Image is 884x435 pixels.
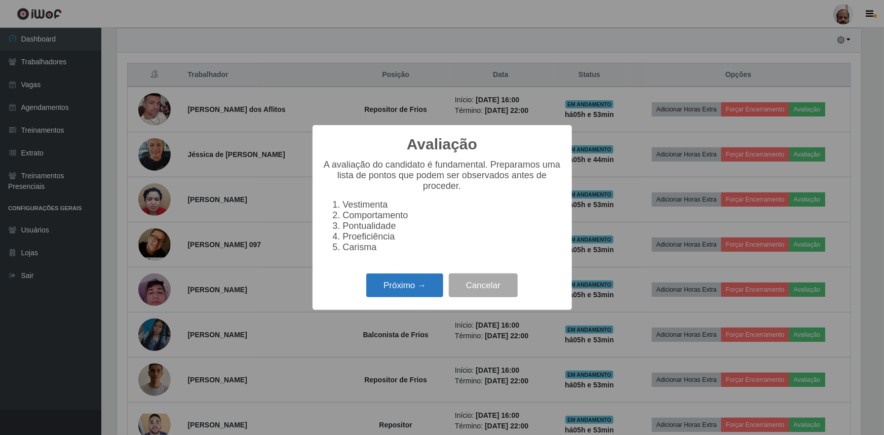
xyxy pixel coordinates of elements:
[449,273,518,297] button: Cancelar
[366,273,443,297] button: Próximo →
[343,231,562,242] li: Proeficiência
[343,242,562,253] li: Carisma
[343,210,562,221] li: Comportamento
[323,160,562,191] p: A avaliação do candidato é fundamental. Preparamos uma lista de pontos que podem ser observados a...
[407,135,477,153] h2: Avaliação
[343,221,562,231] li: Pontualidade
[343,200,562,210] li: Vestimenta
